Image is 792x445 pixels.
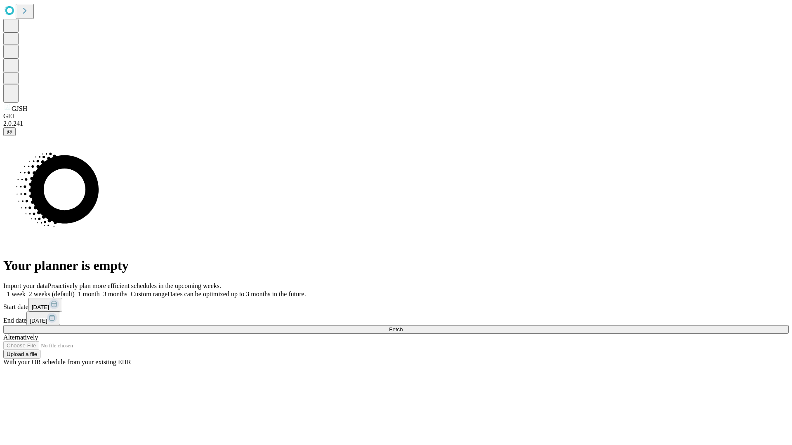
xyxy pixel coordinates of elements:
span: [DATE] [30,318,47,324]
span: GJSH [12,105,27,112]
div: 2.0.241 [3,120,789,127]
button: [DATE] [28,298,62,311]
span: Fetch [389,326,403,333]
button: [DATE] [26,311,60,325]
span: 1 week [7,290,26,297]
span: 2 weeks (default) [29,290,75,297]
span: 1 month [78,290,100,297]
button: Upload a file [3,350,40,358]
span: @ [7,129,12,135]
h1: Your planner is empty [3,258,789,273]
button: Fetch [3,325,789,334]
span: Proactively plan more efficient schedules in the upcoming weeks. [48,282,221,289]
div: GEI [3,112,789,120]
span: [DATE] [32,304,49,310]
span: Alternatively [3,334,38,341]
span: Import your data [3,282,48,289]
span: 3 months [103,290,127,297]
button: @ [3,127,16,136]
div: End date [3,311,789,325]
span: With your OR schedule from your existing EHR [3,358,131,365]
span: Custom range [131,290,167,297]
span: Dates can be optimized up to 3 months in the future. [167,290,306,297]
div: Start date [3,298,789,311]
